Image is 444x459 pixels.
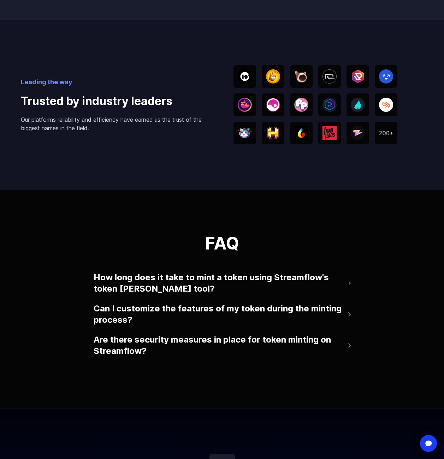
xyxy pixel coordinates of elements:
[379,98,393,112] img: Solend
[94,235,351,252] h3: FAQ
[238,128,252,138] img: WEN
[21,93,211,110] h4: Trusted by industry leaders
[294,69,308,84] img: Popcat
[420,435,437,452] div: Open Intercom Messenger
[266,98,280,112] img: Elixir Games
[379,131,393,136] img: 200+
[322,126,337,140] img: MadLads
[294,98,308,112] img: Pool Party
[94,300,351,328] button: Can I customize the features of my token during the minting process?
[351,126,365,140] img: Zeus
[94,331,351,360] button: Are there security measures in place for token minting on Streamflow?
[322,98,337,112] img: Radyum
[238,98,252,112] img: Whales market
[266,127,280,139] img: Honeyland
[238,69,252,84] img: Wornhole
[351,69,365,84] img: UpRock
[322,69,337,84] img: IOnet
[379,69,393,84] img: SEND
[351,98,365,112] img: SolBlaze
[21,115,211,132] p: Our platforms reliability and efficiency have earned us the trust of the biggest names in the field.
[94,269,351,297] button: How long does it take to mint a token using Streamflow's token [PERSON_NAME] tool?
[266,69,280,84] img: BONK
[21,77,211,87] p: Leading the way
[294,126,308,140] img: Turbos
